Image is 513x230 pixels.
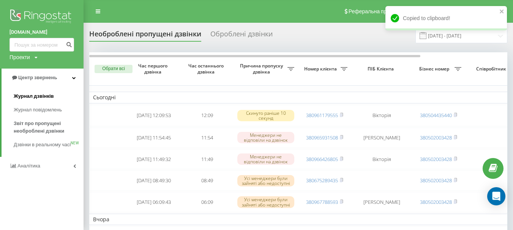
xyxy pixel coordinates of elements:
a: 380502003428 [420,134,452,141]
td: 06:09 [180,192,234,212]
td: Вікторія [351,149,412,169]
a: 380675289435 [306,177,338,184]
a: 380967788593 [306,199,338,205]
a: Звіт про пропущені необроблені дзвінки [14,117,84,138]
div: Менеджери не відповіли на дзвінок [237,153,294,165]
td: Вікторія [351,105,412,126]
a: 380502003428 [420,199,452,205]
td: [DATE] 06:09:43 [127,192,180,212]
a: 380504435440 [420,112,452,119]
span: Центр звернень [18,75,57,80]
td: [DATE] 11:54:45 [127,128,180,148]
span: Час першого дзвінка [133,63,174,75]
span: Журнал дзвінків [14,92,54,100]
td: [DATE] 12:09:53 [127,105,180,126]
a: 380965931508 [306,134,338,141]
td: [PERSON_NAME] [351,192,412,212]
a: [DOMAIN_NAME] [9,28,74,36]
a: Дзвінки в реальному часіNEW [14,138,84,152]
div: Open Intercom Messenger [487,187,505,205]
td: 08:49 [180,171,234,191]
button: close [499,8,505,16]
td: 12:09 [180,105,234,126]
td: [DATE] 11:49:32 [127,149,180,169]
td: 11:54 [180,128,234,148]
a: Журнал дзвінків [14,89,84,103]
span: Час останнього дзвінка [186,63,227,75]
div: Усі менеджери були зайняті або недоступні [237,175,294,186]
div: Усі менеджери були зайняті або недоступні [237,196,294,208]
div: Оброблені дзвінки [210,30,273,42]
a: Центр звернень [2,69,84,87]
span: Реферальна програма [349,8,404,14]
span: Бізнес номер [416,66,455,72]
div: Скинуто раніше 10 секунд [237,110,294,121]
span: Журнал повідомлень [14,106,62,114]
a: 380961179555 [306,112,338,119]
div: Copied to clipboard! [385,6,507,30]
td: [PERSON_NAME] [351,128,412,148]
input: Пошук за номером [9,38,74,52]
span: ПІБ Клієнта [358,66,406,72]
a: 380502003428 [420,177,452,184]
a: 380502003428 [420,156,452,163]
button: Обрати всі [95,65,133,73]
span: Причина пропуску дзвінка [237,63,287,75]
img: Ringostat logo [9,8,74,27]
div: Необроблені пропущені дзвінки [89,30,201,42]
td: [DATE] 08:49:30 [127,171,180,191]
span: Аналiтика [17,163,40,169]
span: Номер клієнта [302,66,341,72]
td: 11:49 [180,149,234,169]
div: Менеджери не відповіли на дзвінок [237,132,294,143]
div: Проекти [9,53,30,61]
span: Дзвінки в реальному часі [14,141,71,149]
span: Звіт про пропущені необроблені дзвінки [14,120,80,135]
a: Журнал повідомлень [14,103,84,117]
a: 380966426805 [306,156,338,163]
